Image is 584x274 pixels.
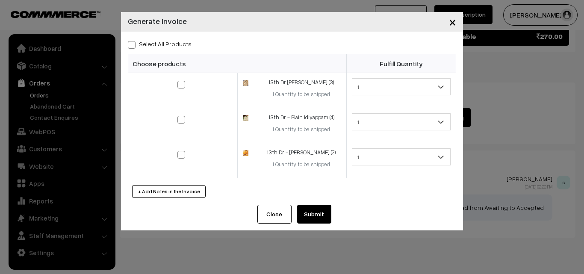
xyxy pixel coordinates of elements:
[261,113,341,122] div: 13th Dr - Plain Idiyappam (4)
[128,54,347,73] th: Choose products
[352,113,451,130] span: 1
[352,150,450,165] span: 1
[442,9,463,35] button: Close
[243,80,248,85] img: 17446109418727Chappathi-1.jpg
[261,90,341,99] div: 1 Quantity to be shipped
[352,148,451,165] span: 1
[128,15,187,27] h4: Generate Invoice
[297,205,331,224] button: Submit
[449,14,456,29] span: ×
[132,185,206,198] button: + Add Notes in the Invoice
[261,78,341,87] div: 13th Dr [PERSON_NAME] (3)
[243,150,248,156] img: 17522222499950poori.jpg
[243,115,248,121] img: 176024540750701000481218.jpg
[257,205,292,224] button: Close
[352,115,450,130] span: 1
[261,148,341,157] div: 13th Dr - [PERSON_NAME] (2)
[261,125,341,134] div: 1 Quantity to be shipped
[261,160,341,169] div: 1 Quantity to be shipped
[128,39,192,48] label: Select all Products
[347,54,456,73] th: Fulfill Quantity
[352,78,451,95] span: 1
[352,80,450,94] span: 1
